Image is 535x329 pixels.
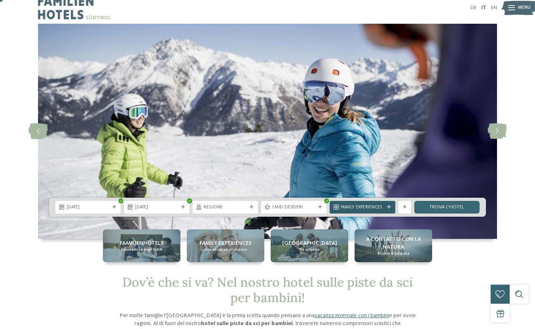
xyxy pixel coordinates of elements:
a: EN [491,5,497,10]
span: [DATE] [66,204,110,211]
a: Hotel sulle piste da sci per bambini: divertimento senza confini Familienhotels Panoramica degli ... [103,229,180,262]
a: Hotel sulle piste da sci per bambini: divertimento senza confini A contatto con la natura Ricordi... [355,229,432,262]
a: IT [481,5,486,10]
a: vacanza invernale con i bambini [315,313,389,318]
strong: hotel sulle piste da sci per bambini [201,321,293,326]
span: I miei desideri [272,204,315,211]
span: Family experiences [199,239,252,247]
span: [GEOGRAPHIC_DATA] [282,239,337,247]
img: Hotel sulle piste da sci per bambini: divertimento senza confini [38,24,497,239]
a: Hotel sulle piste da sci per bambini: divertimento senza confini [GEOGRAPHIC_DATA] Da scoprire [271,229,348,262]
span: Regione [204,204,247,211]
span: [DATE] [135,204,178,211]
span: Menu [518,5,531,11]
span: Dov’è che si va? Nel nostro hotel sulle piste da sci per bambini! [122,274,413,305]
span: Panoramica degli hotel [121,247,162,252]
span: Ricordi d’infanzia [378,251,410,256]
span: Familienhotels [120,239,164,247]
a: trova l’hotel [414,201,480,214]
span: Una vacanza su misura [204,247,247,252]
span: Family Experiences [341,204,384,211]
span: Da scoprire [300,247,319,252]
a: DE [470,5,476,10]
span: A contatto con la natura [358,235,429,251]
a: Hotel sulle piste da sci per bambini: divertimento senza confini Family experiences Una vacanza s... [187,229,264,262]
